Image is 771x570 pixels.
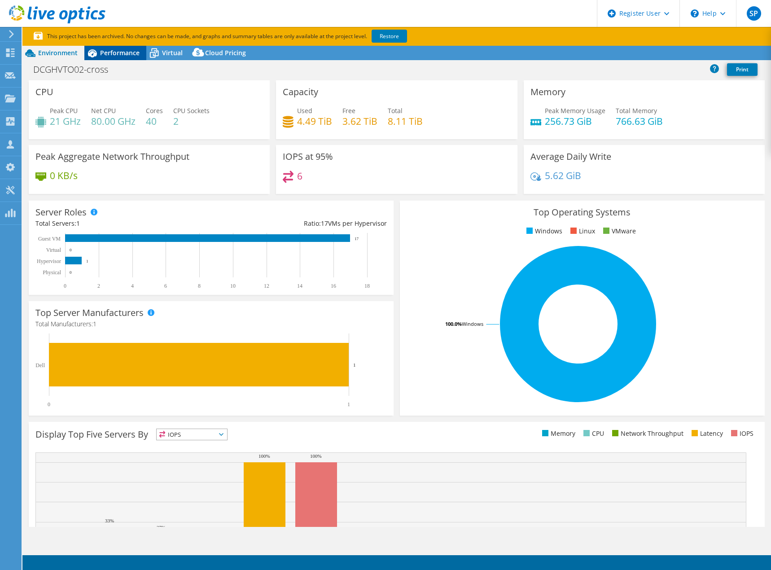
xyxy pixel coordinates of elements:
[50,106,78,115] span: Peak CPU
[35,308,144,318] h3: Top Server Manufacturers
[691,9,699,18] svg: \n
[545,106,605,115] span: Peak Memory Usage
[50,171,78,180] h4: 0 KB/s
[93,320,96,328] span: 1
[353,362,356,368] text: 1
[100,48,140,57] span: Performance
[211,219,386,228] div: Ratio: VMs per Hypervisor
[462,320,483,327] tspan: Windows
[91,106,116,115] span: Net CPU
[37,258,61,264] text: Hypervisor
[50,116,81,126] h4: 21 GHz
[230,283,236,289] text: 10
[164,283,167,289] text: 6
[310,453,322,459] text: 100%
[347,401,350,408] text: 1
[283,152,333,162] h3: IOPS at 95%
[34,31,473,41] p: This project has been archived. No changes can be made, and graphs and summary tables are only av...
[35,87,53,97] h3: CPU
[97,283,100,289] text: 2
[38,236,61,242] text: Guest VM
[264,283,269,289] text: 12
[162,48,183,57] span: Virtual
[545,171,581,180] h4: 5.62 GiB
[616,106,657,115] span: Total Memory
[157,429,227,440] span: IOPS
[545,116,605,126] h4: 256.73 GiB
[331,283,336,289] text: 16
[445,320,462,327] tspan: 100.0%
[610,429,683,438] li: Network Throughput
[258,453,270,459] text: 100%
[35,207,87,217] h3: Server Roles
[729,429,753,438] li: IOPS
[601,226,636,236] li: VMware
[35,152,189,162] h3: Peak Aggregate Network Throughput
[355,237,359,241] text: 17
[297,116,332,126] h4: 4.49 TiB
[321,219,328,228] span: 17
[342,106,355,115] span: Free
[173,116,210,126] h4: 2
[524,226,562,236] li: Windows
[91,116,136,126] h4: 80.00 GHz
[173,106,210,115] span: CPU Sockets
[283,87,318,97] h3: Capacity
[205,48,246,57] span: Cloud Pricing
[35,219,211,228] div: Total Servers:
[43,269,61,276] text: Physical
[146,116,163,126] h4: 40
[198,283,201,289] text: 8
[540,429,575,438] li: Memory
[388,106,403,115] span: Total
[131,283,134,289] text: 4
[29,65,122,75] h1: DCGHVTO02-cross
[64,283,66,289] text: 0
[530,87,565,97] h3: Memory
[727,63,758,76] a: Print
[342,116,377,126] h4: 3.62 TiB
[38,48,78,57] span: Environment
[297,106,312,115] span: Used
[48,401,50,408] text: 0
[46,247,61,253] text: Virtual
[581,429,604,438] li: CPU
[388,116,423,126] h4: 8.11 TiB
[297,171,302,181] h4: 6
[568,226,595,236] li: Linux
[157,525,166,530] text: 27%
[530,152,611,162] h3: Average Daily Write
[747,6,761,21] span: SP
[70,248,72,252] text: 0
[146,106,163,115] span: Cores
[616,116,663,126] h4: 766.63 GiB
[372,30,407,43] a: Restore
[364,283,370,289] text: 18
[689,429,723,438] li: Latency
[297,283,302,289] text: 14
[76,219,80,228] span: 1
[70,270,72,275] text: 0
[407,207,758,217] h3: Top Operating Systems
[35,362,45,368] text: Dell
[105,518,114,523] text: 33%
[86,259,88,263] text: 1
[35,319,387,329] h4: Total Manufacturers:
